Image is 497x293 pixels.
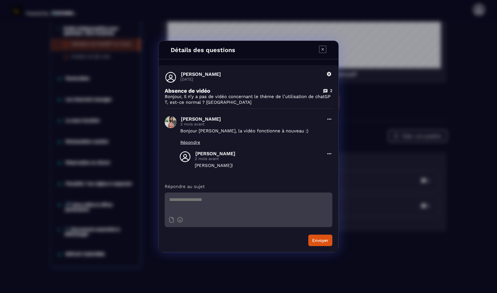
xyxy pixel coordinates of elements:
p: 2 mois avant [180,122,323,126]
p: Absence de vidéo [165,88,210,94]
p: [DATE] [180,77,323,82]
p: Bonjour [PERSON_NAME], la vidéo fonctionne à nouveau :) [180,128,323,134]
p: Répondre au sujet [165,184,332,190]
p: Répondre [180,140,323,145]
p: [PERSON_NAME] [181,71,323,77]
p: 2 mois avant [195,156,323,161]
p: [PERSON_NAME] [195,151,323,156]
h4: Détails des questions [171,46,235,54]
p: [PERSON_NAME] [181,116,323,122]
p: Bonjour, Il n’y a pas de vidéo concernant le thème de l’utilisation de chatGPT, est-ce normal ? [... [165,94,332,105]
button: Envoyer [308,235,332,246]
p: [PERSON_NAME]! [195,162,323,168]
p: 2 [330,88,332,94]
